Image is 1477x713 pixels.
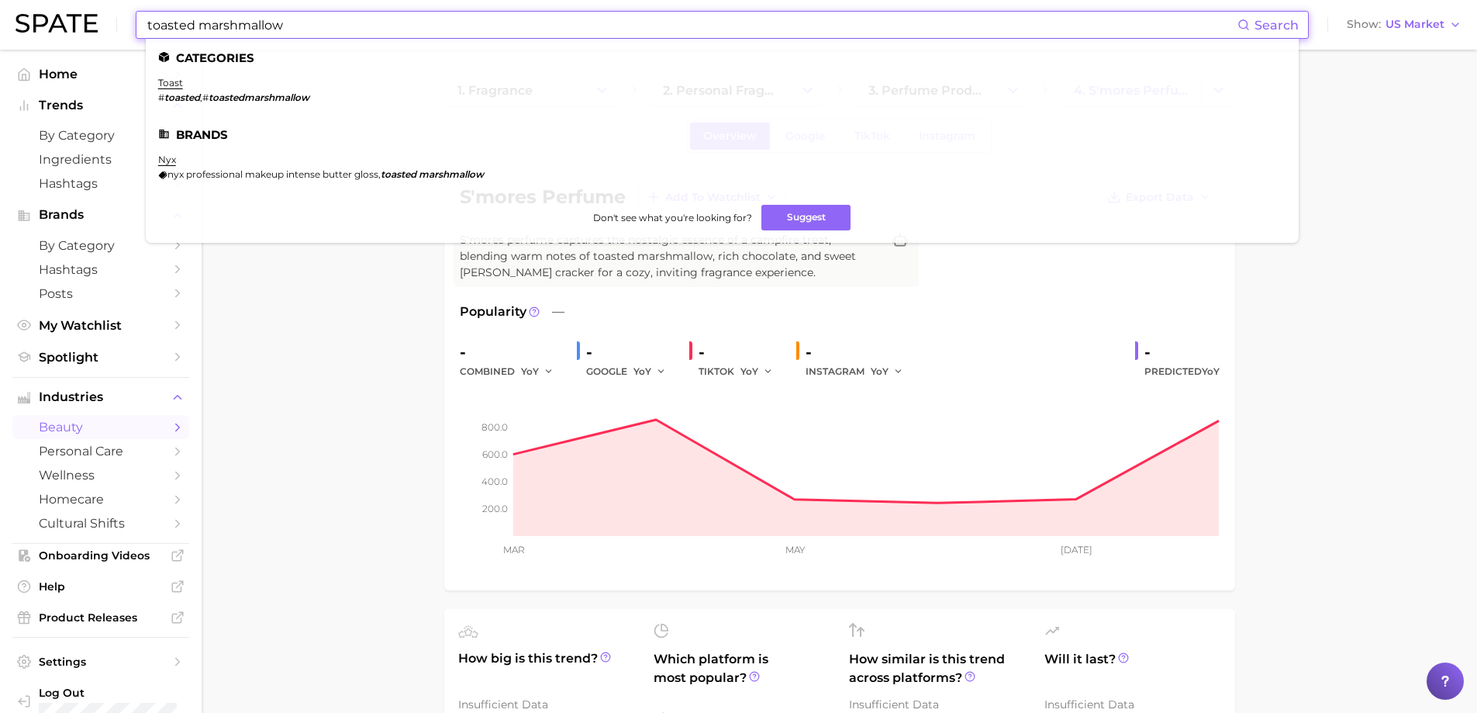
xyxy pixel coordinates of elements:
span: Predicted [1144,362,1220,381]
button: ShowUS Market [1343,15,1465,35]
span: Help [39,580,163,594]
a: Hashtags [12,171,189,196]
div: - [586,340,677,365]
a: by Category [12,123,189,147]
span: nyx professional makeup intense butter gloss, [167,168,381,180]
a: My Watchlist [12,313,189,337]
div: - [699,340,784,365]
div: - [460,340,564,365]
a: nyx [158,154,176,165]
tspan: May [785,544,805,556]
tspan: Mar [503,544,525,556]
span: Industries [39,390,163,404]
span: Show [1347,20,1381,29]
button: YoY [521,362,554,381]
span: YoY [871,365,889,378]
span: by Category [39,128,163,143]
span: Will it last? [1044,650,1221,687]
a: Help [12,575,189,598]
span: Search [1254,18,1299,33]
button: Trends [12,94,189,117]
button: Brands [12,203,189,227]
a: wellness [12,463,189,487]
span: How similar is this trend across platforms? [849,650,1026,687]
tspan: [DATE] [1061,544,1092,556]
a: homecare [12,487,189,511]
span: US Market [1386,20,1444,29]
button: Suggest [761,205,851,230]
a: Settings [12,650,189,673]
a: Posts [12,282,189,306]
span: Spotlight [39,350,163,365]
a: beauty [12,415,189,439]
span: YoY [521,365,539,378]
span: My Watchlist [39,318,163,333]
input: Search here for a brand, industry, or ingredient [146,12,1237,38]
button: YoY [633,362,667,381]
div: combined [460,362,564,381]
span: Settings [39,655,163,669]
a: cultural shifts [12,511,189,535]
span: YoY [633,365,651,378]
button: YoY [740,362,774,381]
span: by Category [39,238,163,253]
em: toastedmarshmallow [209,92,309,103]
div: TIKTOK [699,362,784,381]
a: Onboarding Videos [12,544,189,567]
a: Product Releases [12,606,189,629]
div: - [1144,340,1220,365]
span: Trends [39,99,163,112]
div: INSTAGRAM [806,362,914,381]
span: Don't see what you're looking for? [593,212,752,223]
div: GOOGLE [586,362,677,381]
li: Brands [158,128,1286,141]
span: Which platform is most popular? [654,650,830,701]
a: Ingredients [12,147,189,171]
span: homecare [39,492,163,507]
span: YoY [740,365,758,378]
div: - [806,340,914,365]
span: personal care [39,444,163,459]
span: Product Releases [39,611,163,625]
span: Brands [39,208,163,222]
em: toasted [164,92,200,103]
a: personal care [12,439,189,463]
a: Home [12,62,189,86]
a: toast [158,77,183,88]
a: Spotlight [12,345,189,369]
div: , [158,92,309,103]
span: Posts [39,286,163,301]
span: wellness [39,468,163,483]
em: marshmallow [419,168,484,180]
em: toasted [381,168,416,180]
button: Industries [12,386,189,409]
span: — [552,303,564,321]
a: by Category [12,234,189,258]
span: Ingredients [39,152,163,167]
span: Onboarding Videos [39,549,163,562]
img: SPATE [16,14,98,33]
span: YoY [1202,365,1220,377]
span: Log Out [39,686,213,700]
span: S'mores perfume captures the nostalgic essence of a campfire treat, blending warm notes of toaste... [460,232,882,281]
span: Home [39,67,163,81]
span: Hashtags [39,262,163,277]
span: cultural shifts [39,516,163,531]
span: # [202,92,209,103]
span: Hashtags [39,176,163,191]
span: beauty [39,420,163,434]
span: # [158,92,164,103]
li: Categories [158,51,1286,64]
a: Hashtags [12,258,189,282]
button: YoY [871,362,904,381]
span: How big is this trend? [458,649,635,687]
span: Popularity [460,303,526,321]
